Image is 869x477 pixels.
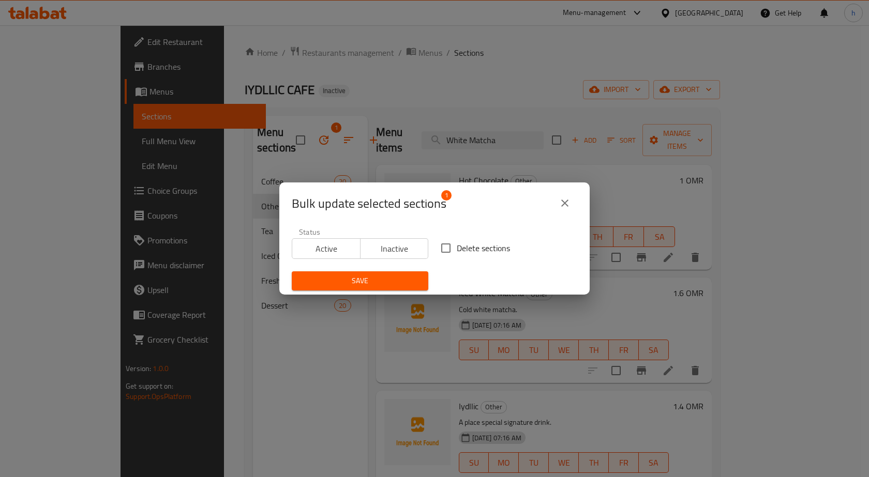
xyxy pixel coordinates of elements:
span: Delete sections [457,242,510,254]
span: 1 [441,190,452,201]
span: Inactive [365,241,425,256]
button: Inactive [360,238,429,259]
button: Active [292,238,361,259]
button: close [552,191,577,216]
span: Save [300,274,420,287]
span: Active [296,241,356,256]
span: Selected section count [292,195,446,212]
button: Save [292,271,428,290]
